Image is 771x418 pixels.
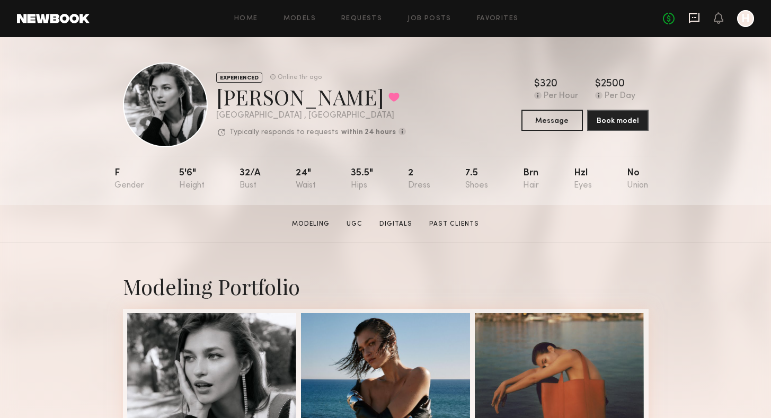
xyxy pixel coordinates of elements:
[216,111,406,120] div: [GEOGRAPHIC_DATA] , [GEOGRAPHIC_DATA]
[216,83,406,111] div: [PERSON_NAME]
[477,15,519,22] a: Favorites
[296,168,316,190] div: 24"
[123,272,649,300] div: Modeling Portfolio
[587,110,649,131] button: Book model
[342,219,367,229] a: UGC
[737,10,754,27] a: H
[283,15,316,22] a: Models
[216,73,262,83] div: EXPERIENCED
[288,219,334,229] a: Modeling
[179,168,205,190] div: 5'6"
[523,168,539,190] div: Brn
[240,168,261,190] div: 32/a
[341,15,382,22] a: Requests
[627,168,648,190] div: No
[605,92,635,101] div: Per Day
[465,168,488,190] div: 7.5
[540,79,557,90] div: 320
[601,79,625,90] div: 2500
[234,15,258,22] a: Home
[278,74,322,81] div: Online 1hr ago
[229,129,339,136] p: Typically responds to requests
[341,129,396,136] b: within 24 hours
[425,219,483,229] a: Past Clients
[534,79,540,90] div: $
[574,168,592,190] div: Hzl
[407,15,451,22] a: Job Posts
[375,219,416,229] a: Digitals
[408,168,430,190] div: 2
[521,110,583,131] button: Message
[114,168,144,190] div: F
[595,79,601,90] div: $
[351,168,373,190] div: 35.5"
[544,92,578,101] div: Per Hour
